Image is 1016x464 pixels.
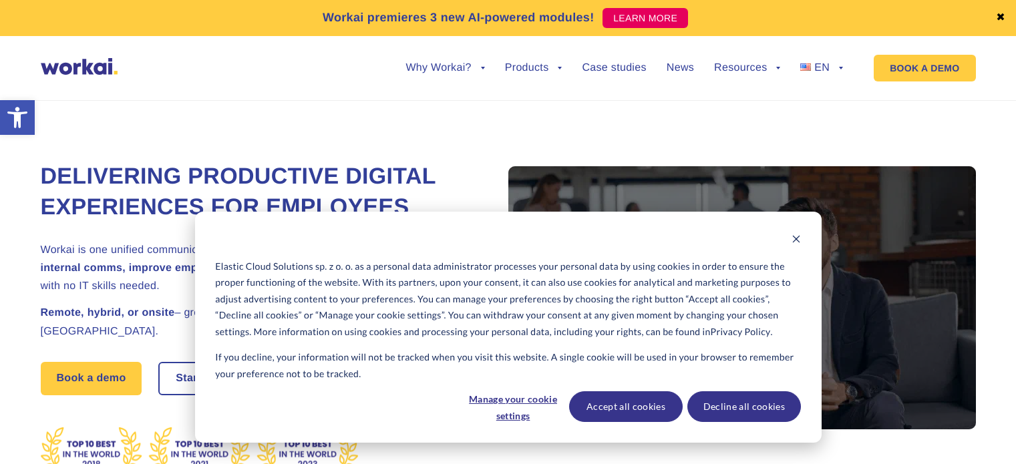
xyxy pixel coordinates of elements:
div: Cookie banner [195,212,822,443]
h2: Workai is one unified communication platform that helps you conduct – with no IT skills needed. [41,241,475,296]
button: Dismiss cookie banner [792,232,801,249]
button: Manage your cookie settings [462,391,564,422]
a: BOOK A DEMO [874,55,975,81]
h1: Delivering Productive Digital Experiences for Employees [41,162,475,223]
p: Workai premieres 3 new AI-powered modules! [323,9,595,27]
a: Resources [714,63,780,73]
a: Book a demo [41,362,142,395]
button: Accept all cookies [569,391,683,422]
a: News [667,63,694,73]
button: Decline all cookies [687,391,801,422]
p: Elastic Cloud Solutions sp. z o. o. as a personal data administrator processes your personal data... [215,258,800,340]
a: LEARN MORE [603,8,688,28]
div: Play video [508,166,976,429]
span: EN [814,62,830,73]
p: If you decline, your information will not be tracked when you visit this website. A single cookie... [215,349,800,382]
strong: Remote, hybrid, or onsite [41,307,175,318]
h2: – great digital employee experience happens in [GEOGRAPHIC_DATA]. [41,304,475,340]
a: Start free30-daytrial [160,363,303,394]
a: Privacy Policy [711,324,771,340]
a: Products [505,63,562,73]
a: Case studies [582,63,646,73]
a: ✖ [996,13,1005,23]
a: Why Workai? [405,63,484,73]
